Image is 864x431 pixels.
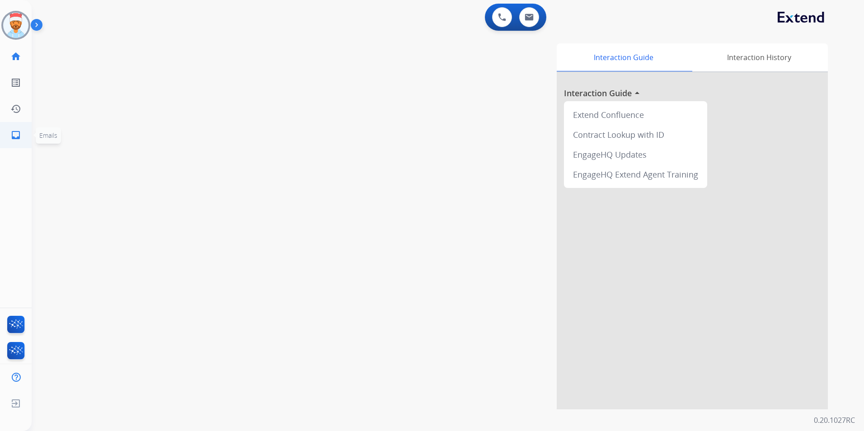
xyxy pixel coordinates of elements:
[10,130,21,141] mat-icon: inbox
[557,43,690,71] div: Interaction Guide
[568,125,704,145] div: Contract Lookup with ID
[10,51,21,62] mat-icon: home
[568,105,704,125] div: Extend Confluence
[690,43,828,71] div: Interaction History
[10,103,21,114] mat-icon: history
[10,77,21,88] mat-icon: list_alt
[568,145,704,164] div: EngageHQ Updates
[814,415,855,426] p: 0.20.1027RC
[3,13,28,38] img: avatar
[39,131,57,140] span: Emails
[568,164,704,184] div: EngageHQ Extend Agent Training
